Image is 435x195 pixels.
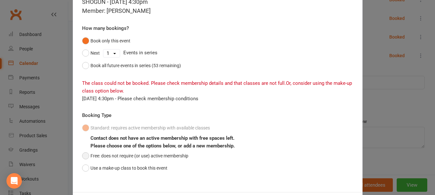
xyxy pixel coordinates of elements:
button: Use a make-up class to book this event [82,162,167,174]
span: The class could not be booked. Please check membership details and that classes are not full. [82,80,286,86]
div: Events in series [82,47,353,59]
b: Please choose one of the options below, or add a new membership. [90,143,235,149]
button: Book all future events in series (53 remaining) [82,59,181,72]
b: Contact does not have an active membership with free spaces left. [90,135,234,141]
div: [DATE] 4:30pm - Please check membership conditions [82,95,353,102]
button: Book only this event [82,35,130,47]
label: How many bookings? [82,24,129,32]
div: Open Intercom Messenger [6,173,22,189]
button: Free: does not require (or use) active membership [82,150,188,162]
label: Booking Type [82,111,111,119]
div: Book all future events in series (53 remaining) [90,62,181,69]
button: Next [82,47,100,59]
